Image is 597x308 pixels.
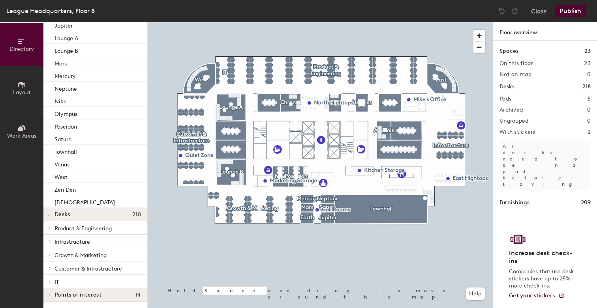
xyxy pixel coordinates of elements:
span: Infrastructure [54,239,90,245]
p: Companies that use desk stickers have up to 25% more check-ins. [509,268,576,289]
h2: 0 [587,118,591,124]
span: Desks [54,211,70,218]
h2: 0 [587,71,591,78]
span: Product & Engineering [54,225,112,232]
span: Growth & Marketing [54,252,107,259]
p: Zen Den [54,184,76,193]
p: Mercury [54,71,76,80]
p: Venus [54,159,69,168]
button: Close [531,5,547,17]
p: Nike [54,96,67,105]
span: 218 [132,211,141,218]
h2: Ungrouped [499,118,529,124]
span: IT [54,279,59,286]
p: Olympus [54,108,77,118]
span: Get your stickers [509,292,555,299]
h4: Increase desk check-ins [509,249,576,265]
span: Customer & Infrastructure [54,265,122,272]
h1: Furnishings [499,198,529,207]
h2: 5 [588,96,591,102]
p: West [54,172,68,181]
span: Points of interest [54,292,101,298]
p: Lounge B [54,45,78,54]
h1: Desks [499,82,514,91]
h2: Not on map [499,71,531,78]
p: Townhall [54,146,77,155]
p: [DEMOGRAPHIC_DATA] [54,197,115,206]
p: Poseidon [54,121,77,130]
p: Jupiter [54,20,73,29]
h2: On this floor [499,60,533,67]
div: League Headquarters, Floor 8 [6,6,95,16]
p: Mars [54,58,67,67]
h2: With stickers [499,129,535,135]
p: Lounge A [54,33,78,42]
h1: Spaces [499,47,518,56]
span: Work Areas [7,133,36,139]
span: Layout [13,89,31,96]
p: All desks need to be in a pod before saving [499,140,591,190]
a: Get your stickers [509,293,565,299]
h1: 23 [584,47,591,56]
button: Help [466,287,485,300]
h1: 209 [581,198,591,207]
img: Redo [511,7,518,15]
button: Publish [555,5,586,17]
p: Neptune [54,83,77,92]
h1: Floor overview [493,22,597,41]
h1: 218 [582,82,591,91]
h2: Archived [499,107,523,113]
img: Sticker logo [509,233,527,246]
img: Undo [498,7,506,15]
h2: 2 [588,129,591,135]
span: 14 [135,292,141,298]
h2: 23 [584,60,591,67]
h2: 0 [587,107,591,113]
h2: Pods [499,96,511,102]
p: Saturn [54,134,71,143]
span: Directory [9,46,34,52]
